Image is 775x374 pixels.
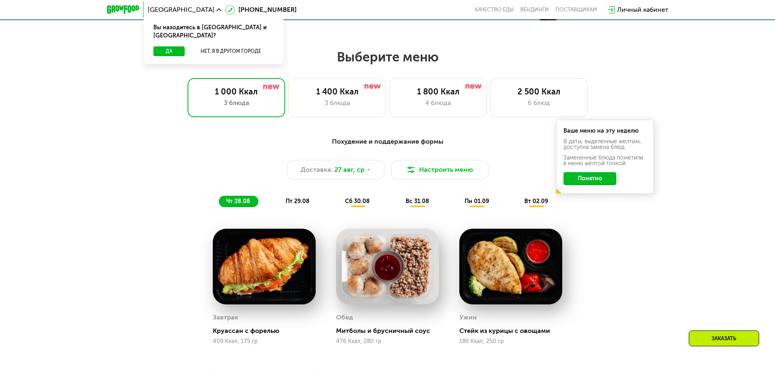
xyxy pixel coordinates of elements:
[499,87,579,96] div: 2 500 Ккал
[196,98,277,108] div: 3 блюда
[563,128,646,134] div: Ваше меню на эту неделю
[520,7,549,13] a: Вендинги
[188,46,274,56] button: Нет, я в другом городе
[153,46,185,56] button: Да
[297,87,378,96] div: 1 400 Ккал
[617,5,668,15] div: Личный кабинет
[406,198,429,205] span: вс 31.08
[398,98,478,108] div: 4 блюда
[345,198,370,205] span: сб 30.08
[213,338,316,345] div: 409 Ккал, 175 гр
[459,311,477,324] div: Ужин
[459,338,562,345] div: 186 Ккал, 250 гр
[563,172,616,185] button: Понятно
[213,327,322,335] div: Круассан с форелью
[336,327,445,335] div: Митболы и брусничный соус
[196,87,277,96] div: 1 000 Ккал
[147,137,629,147] div: Похудение и поддержание формы
[499,98,579,108] div: 6 блюд
[26,49,749,65] h2: Выберите меню
[398,87,478,96] div: 1 800 Ккал
[689,330,759,346] div: Заказать
[459,327,569,335] div: Стейк из курицы с овощами
[297,98,378,108] div: 3 блюда
[563,139,646,150] div: В даты, выделенные желтым, доступна замена блюд.
[144,17,284,46] div: Вы находитесь в [GEOGRAPHIC_DATA] и [GEOGRAPHIC_DATA]?
[213,311,238,324] div: Завтрак
[524,198,548,205] span: вт 02.09
[286,198,310,205] span: пт 29.08
[148,7,214,13] span: [GEOGRAPHIC_DATA]
[391,160,489,179] button: Настроить меню
[563,155,646,166] div: Заменённые блюда пометили в меню жёлтой точкой.
[226,198,250,205] span: чт 28.08
[225,5,297,15] a: [PHONE_NUMBER]
[336,311,353,324] div: Обед
[336,338,439,345] div: 476 Ккал, 280 гр
[555,7,597,13] div: поставщикам
[475,7,514,13] a: Качество еды
[334,165,365,175] span: 27 авг, ср
[465,198,489,205] span: пн 01.09
[301,165,333,175] span: Доставка:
